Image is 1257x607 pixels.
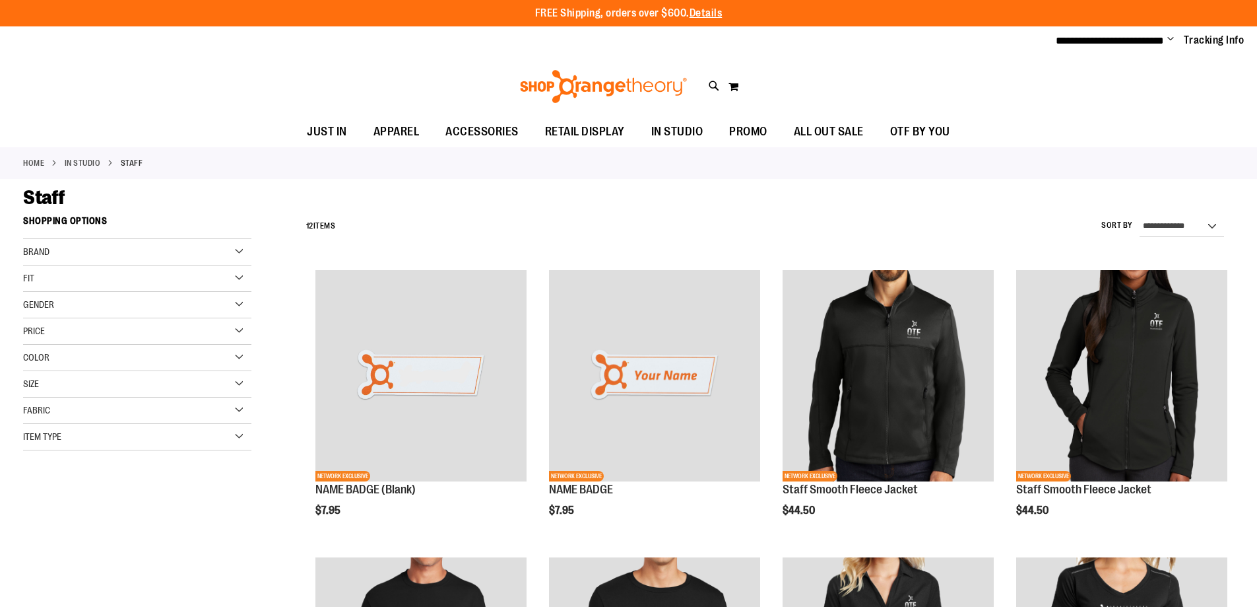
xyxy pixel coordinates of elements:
[1167,34,1174,47] button: Account menu
[535,6,723,21] p: FREE Shipping, orders over $600.
[890,117,950,147] span: OTF BY YOU
[23,326,45,336] span: Price
[315,270,527,482] img: NAME BADGE (Blank)
[1016,270,1227,482] img: Product image for Smooth Fleece Jacket
[549,270,760,483] a: Product image for NAME BADGENETWORK EXCLUSIVE
[549,505,576,517] span: $7.95
[794,117,864,147] span: ALL OUT SALE
[518,70,689,103] img: Shop Orangetheory
[23,273,34,283] span: Fit
[309,264,533,550] div: product
[549,483,613,496] a: NAME BADGE
[783,270,994,482] img: Product image for Smooth Fleece Jacket
[315,471,370,482] span: NETWORK EXCLUSIVE
[783,270,994,483] a: Product image for Smooth Fleece JacketNETWORK EXCLUSIVE
[651,117,703,147] span: IN STUDIO
[545,117,625,147] span: RETAIL DISPLAY
[783,505,817,517] span: $44.50
[23,157,44,169] a: Home
[729,117,767,147] span: PROMO
[1016,505,1050,517] span: $44.50
[315,270,527,483] a: NAME BADGE (Blank)NETWORK EXCLUSIVE
[121,157,143,169] strong: Staff
[306,216,336,236] h2: Items
[783,471,837,482] span: NETWORK EXCLUSIVE
[23,378,39,389] span: Size
[65,157,101,169] a: IN STUDIO
[23,352,49,363] span: Color
[1010,264,1234,550] div: product
[783,483,918,496] a: Staff Smooth Fleece Jacket
[1016,483,1151,496] a: Staff Smooth Fleece Jacket
[23,405,50,415] span: Fabric
[542,264,767,550] div: product
[690,7,723,19] a: Details
[23,431,61,442] span: Item Type
[445,117,519,147] span: ACCESSORIES
[549,471,604,482] span: NETWORK EXCLUSIVE
[776,264,1000,550] div: product
[1016,471,1071,482] span: NETWORK EXCLUSIVE
[23,246,49,257] span: Brand
[1184,33,1244,48] a: Tracking Info
[23,186,65,209] span: Staff
[307,117,347,147] span: JUST IN
[315,505,342,517] span: $7.95
[1016,270,1227,483] a: Product image for Smooth Fleece JacketNETWORK EXCLUSIVE
[306,221,313,231] span: 12
[373,117,420,147] span: APPAREL
[1101,220,1133,231] label: Sort By
[23,209,251,239] strong: Shopping Options
[549,270,760,482] img: Product image for NAME BADGE
[23,299,54,310] span: Gender
[315,483,416,496] a: NAME BADGE (Blank)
